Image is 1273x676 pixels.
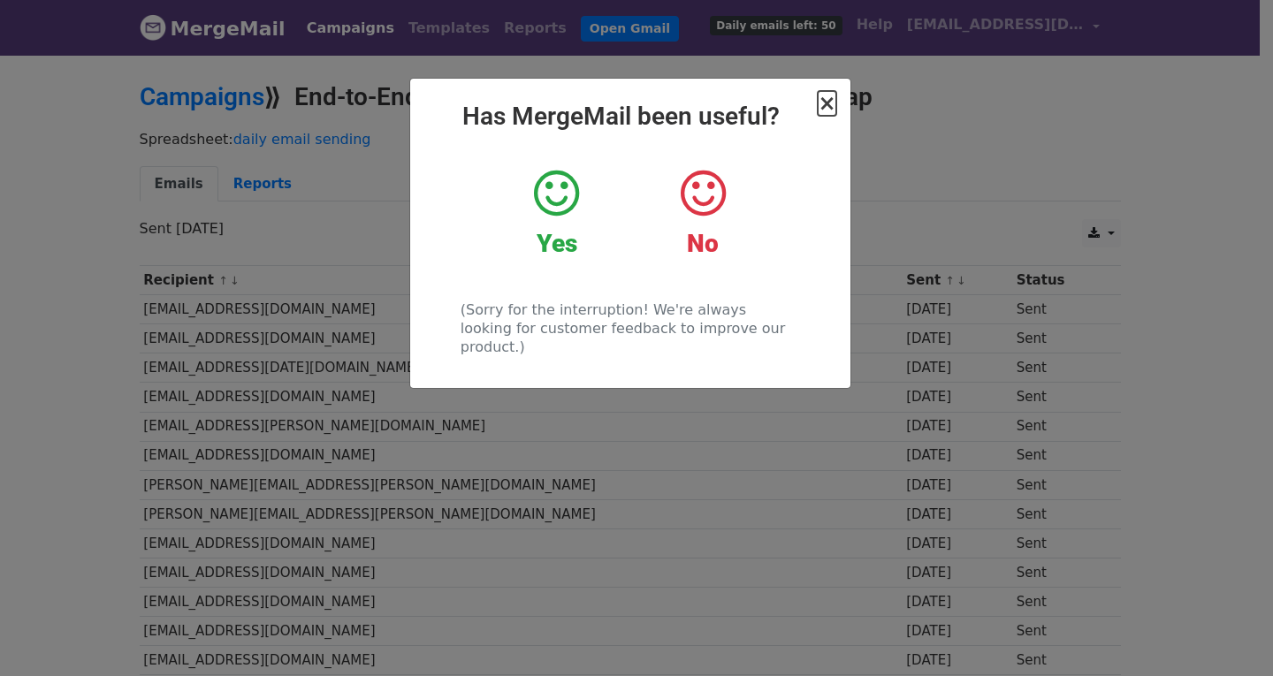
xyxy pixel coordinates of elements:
button: Close [818,93,835,114]
a: No [643,167,762,259]
iframe: Chat Widget [1185,591,1273,676]
strong: No [687,229,719,258]
a: Yes [497,167,616,259]
p: (Sorry for the interruption! We're always looking for customer feedback to improve our product.) [461,300,799,356]
strong: Yes [537,229,577,258]
span: × [818,91,835,116]
h2: Has MergeMail been useful? [424,102,836,132]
